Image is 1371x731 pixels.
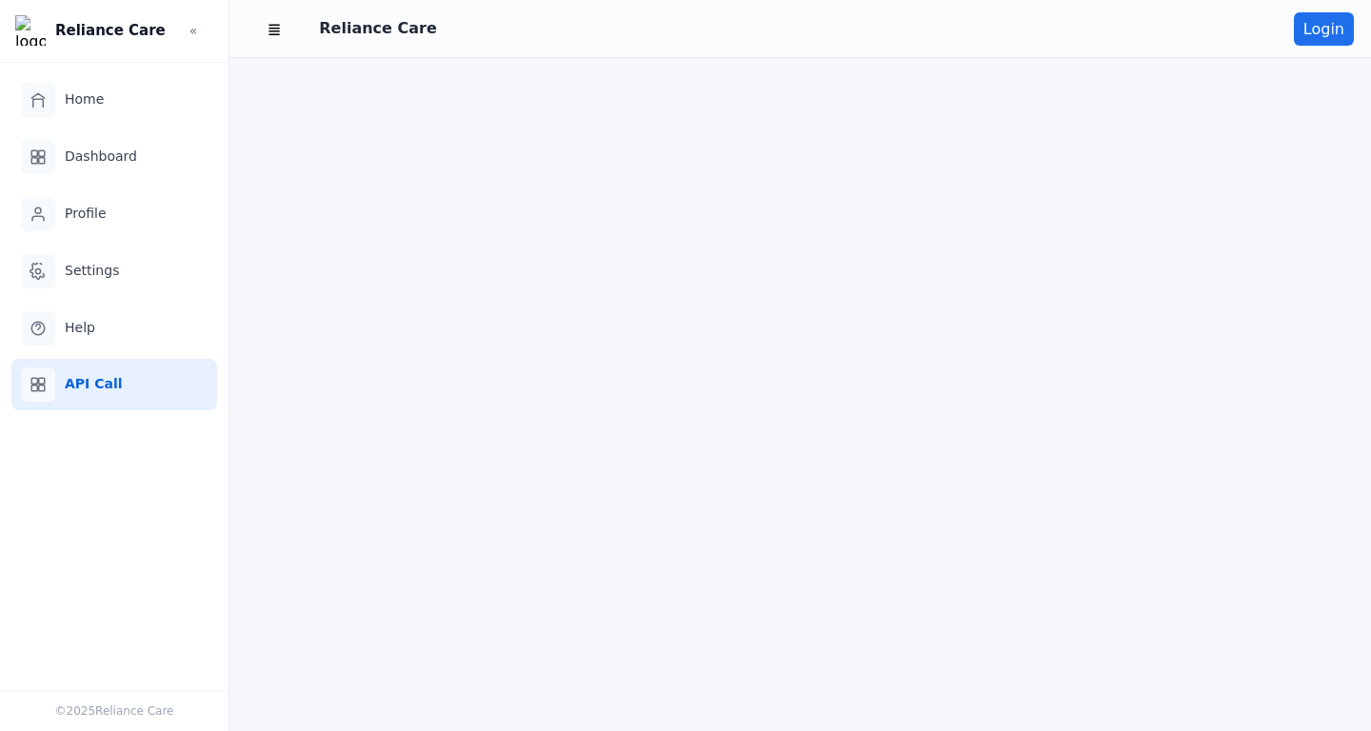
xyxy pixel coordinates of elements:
span: © 2025 Reliance Care [55,704,174,718]
button: Login [1294,12,1354,46]
a: Help [11,303,217,354]
a: Profile [11,188,217,240]
a: Dashboard [11,131,217,183]
a: Home [11,74,217,126]
button: Toggle sidebar [173,15,213,47]
button: Toggle sidebar [247,9,302,49]
span: API Call [65,374,123,394]
div: Reliance Care [319,17,437,40]
div: Reliance Care [55,20,166,42]
span: Home [65,89,104,109]
span: Profile [65,204,107,224]
a: Settings [11,246,217,297]
a: API Call [11,359,217,410]
span: Settings [65,261,119,281]
span: Dashboard [65,147,137,167]
img: logo [15,15,46,46]
span: Help [65,318,95,338]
